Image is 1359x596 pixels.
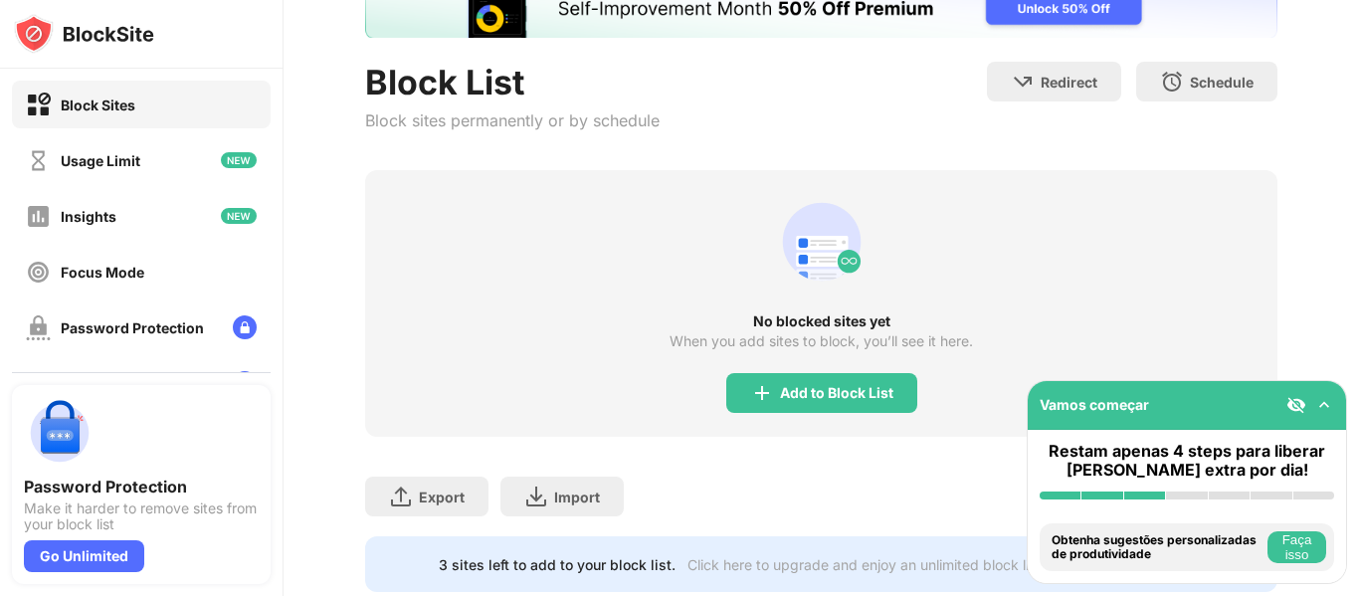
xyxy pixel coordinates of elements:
[221,152,257,168] img: new-icon.svg
[365,110,660,130] div: Block sites permanently or by schedule
[26,315,51,340] img: password-protection-off.svg
[1052,533,1262,562] div: Obtenha sugestões personalizadas de produtividade
[14,14,154,54] img: logo-blocksite.svg
[26,260,51,285] img: focus-off.svg
[26,371,51,396] img: customize-block-page-off.svg
[61,264,144,281] div: Focus Mode
[233,371,257,395] img: lock-menu.svg
[780,385,893,401] div: Add to Block List
[1040,396,1149,413] div: Vamos começar
[670,333,973,349] div: When you add sites to block, you’ll see it here.
[26,148,51,173] img: time-usage-off.svg
[233,315,257,339] img: lock-menu.svg
[1040,442,1334,480] div: Restam apenas 4 steps para liberar [PERSON_NAME] extra por dia!
[61,97,135,113] div: Block Sites
[687,556,1045,573] div: Click here to upgrade and enjoy an unlimited block list.
[1314,395,1334,415] img: omni-setup-toggle.svg
[554,489,600,505] div: Import
[24,397,96,469] img: push-password-protection.svg
[26,93,51,117] img: block-on.svg
[61,208,116,225] div: Insights
[439,556,676,573] div: 3 sites left to add to your block list.
[365,313,1277,329] div: No blocked sites yet
[419,489,465,505] div: Export
[774,194,870,290] div: animation
[61,319,204,336] div: Password Protection
[1267,531,1326,563] button: Faça isso
[24,500,259,532] div: Make it harder to remove sites from your block list
[1190,74,1254,91] div: Schedule
[365,62,660,102] div: Block List
[1041,74,1097,91] div: Redirect
[1286,395,1306,415] img: eye-not-visible.svg
[24,540,144,572] div: Go Unlimited
[221,208,257,224] img: new-icon.svg
[24,477,259,497] div: Password Protection
[26,204,51,229] img: insights-off.svg
[61,152,140,169] div: Usage Limit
